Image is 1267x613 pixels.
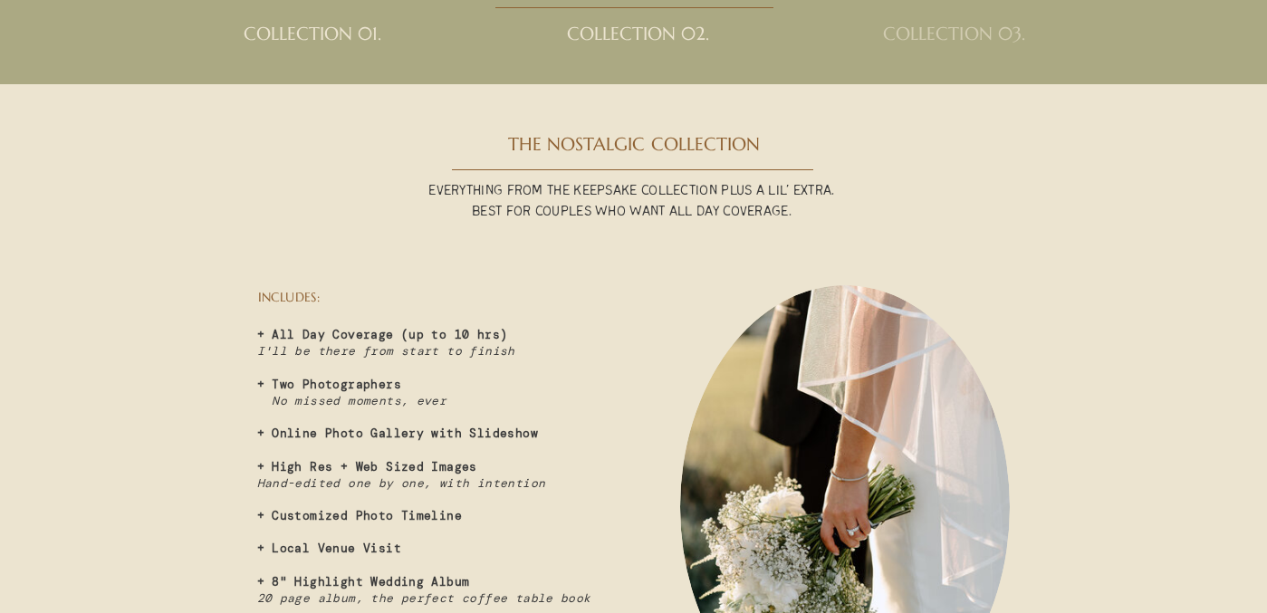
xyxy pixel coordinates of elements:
[257,377,401,392] b: + Two Photographers
[535,24,742,60] a: collection 02.
[257,343,515,359] i: I'll be there from start to finish
[257,426,538,441] b: + Online Photo Gallery with Slideshow
[257,459,477,474] b: + High Res + Web Sized Images
[257,475,546,491] i: Hand-edited one by one, with intention
[216,24,410,60] a: collection 01.
[257,590,591,606] i: 20 page album, the perfect coffee table book
[257,508,463,556] b: + Customized Photo Timeline + Local Venue Visit
[403,181,861,250] p: everything from the keepsake collection plus a lil' extra. best for couples who want all day cove...
[257,574,470,589] b: + 8" Highlight Wedding Album
[257,327,508,342] b: + All Day Coverage (up to 10 hrs)
[500,134,769,157] h2: THE NOSTALGIC COLLECTION
[272,393,446,408] i: No missed moments, ever
[258,289,525,308] p: INCLUDES:
[851,24,1058,60] a: collection 03.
